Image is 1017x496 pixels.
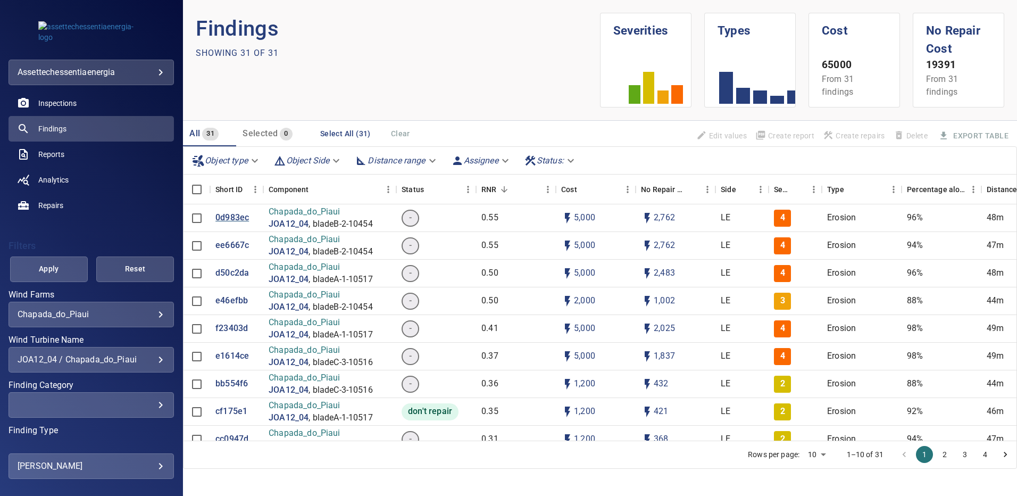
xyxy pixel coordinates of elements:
[987,212,1004,224] p: 48m
[96,257,174,282] button: Reset
[636,175,715,204] div: No Repair Cost
[936,446,953,463] button: Go to page 2
[215,406,247,418] a: cf175e1
[215,212,249,224] a: 0d983ec
[23,262,74,276] span: Apply
[481,323,498,335] p: 0.41
[654,295,675,307] p: 1,002
[926,13,991,57] h1: No Repair Cost
[280,128,292,140] span: 0
[269,357,309,369] a: JOA12_04
[269,400,373,412] p: Chapada_do_Piaui
[641,378,654,391] svg: Auto impact
[9,60,174,85] div: assettechessentiaenergia
[654,239,675,252] p: 2,762
[956,446,973,463] button: Go to page 3
[699,181,715,197] button: Menu
[269,427,373,440] p: Chapada_do_Piaui
[721,433,730,445] p: LE
[9,392,174,418] div: Finding Category
[641,212,654,225] svg: Auto impact
[481,239,498,252] p: 0.55
[574,212,595,224] p: 5,000
[196,13,600,45] p: Findings
[110,262,161,276] span: Reset
[202,128,219,140] span: 31
[718,13,782,40] h1: Types
[987,378,1004,390] p: 44m
[18,354,165,365] div: JOA12_04 / Chapada_do_Piaui
[481,406,498,418] p: 0.35
[654,323,675,335] p: 2,025
[269,440,309,452] p: JOA12_04
[987,350,1004,362] p: 49m
[481,295,498,307] p: 0.50
[309,357,372,369] p: , bladeC-3-10516
[309,218,372,230] p: , bladeB-2-10454
[804,447,829,462] div: 10
[827,212,856,224] p: Erosion
[889,127,932,145] span: Findings that are included in repair orders can not be deleted
[309,384,372,396] p: , bladeC-3-10516
[188,151,265,170] div: Object type
[827,175,844,204] div: Type
[481,175,496,204] div: Repair Now Ratio: The ratio of the additional incurred cost of repair in 1 year and the cost of r...
[574,323,595,335] p: 5,000
[780,295,785,307] p: 3
[641,239,654,252] svg: Auto impact
[215,433,248,445] p: cc0947d
[10,257,88,282] button: Apply
[309,329,372,341] p: , bladeA-1-10517
[38,200,63,211] span: Repairs
[481,378,498,390] p: 0.36
[748,449,799,460] p: Rows per page:
[540,181,556,197] button: Menu
[907,175,965,204] div: Percentage along
[721,175,736,204] div: Side
[907,406,923,418] p: 92%
[309,301,372,313] p: , bladeB-2-10454
[215,378,248,390] a: bb554f6
[38,123,66,134] span: Findings
[822,175,902,204] div: Type
[269,261,373,274] p: Chapada_do_Piaui
[902,175,981,204] div: Percentage along
[641,350,654,363] svg: Auto impact
[721,323,730,335] p: LE
[403,239,418,252] span: -
[309,182,324,197] button: Sort
[907,350,923,362] p: 98%
[822,57,887,73] p: 65000
[9,167,174,193] a: analytics noActive
[403,433,418,445] span: -
[269,218,309,230] a: JOA12_04
[654,212,675,224] p: 2,762
[926,74,958,97] span: From 31 findings
[403,212,418,224] span: -
[977,446,994,463] button: Go to page 4
[641,323,654,335] svg: Auto impact
[574,267,595,279] p: 5,000
[561,267,574,280] svg: Auto cost
[447,151,515,170] div: Assignee
[907,378,923,390] p: 88%
[309,274,372,286] p: , bladeA-1-10517
[403,350,418,362] span: -
[9,90,174,116] a: inspections noActive
[827,239,856,252] p: Erosion
[561,212,574,225] svg: Auto cost
[574,378,595,390] p: 1,200
[215,350,249,362] a: e1614ce
[827,378,856,390] p: Erosion
[196,47,279,60] p: Showing 31 of 31
[780,406,785,418] p: 2
[641,406,654,418] svg: Auto impact
[965,181,981,197] button: Menu
[403,378,418,390] span: -
[561,295,574,308] svg: Auto cost
[791,182,806,197] button: Sort
[269,412,309,424] p: JOA12_04
[269,246,309,258] p: JOA12_04
[269,317,373,329] p: Chapada_do_Piaui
